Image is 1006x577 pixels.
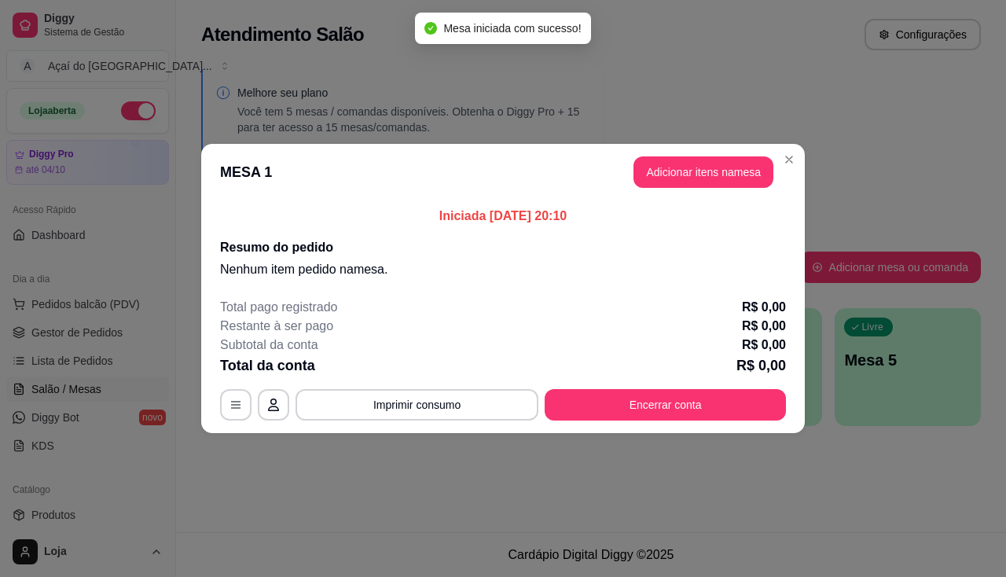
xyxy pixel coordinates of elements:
h2: Resumo do pedido [220,238,786,257]
button: Encerrar conta [545,389,786,421]
p: R$ 0,00 [736,355,786,377]
span: Mesa iniciada com sucesso! [443,22,581,35]
p: Subtotal da conta [220,336,318,355]
p: R$ 0,00 [742,317,786,336]
p: Iniciada [DATE] 20:10 [220,207,786,226]
button: Imprimir consumo [296,389,538,421]
span: check-circle [424,22,437,35]
p: Total da conta [220,355,315,377]
p: R$ 0,00 [742,298,786,317]
p: Nenhum item pedido na mesa . [220,260,786,279]
p: Restante à ser pago [220,317,333,336]
p: Total pago registrado [220,298,337,317]
button: Adicionar itens namesa [633,156,773,188]
p: R$ 0,00 [742,336,786,355]
header: MESA 1 [201,144,805,200]
button: Close [777,147,802,172]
